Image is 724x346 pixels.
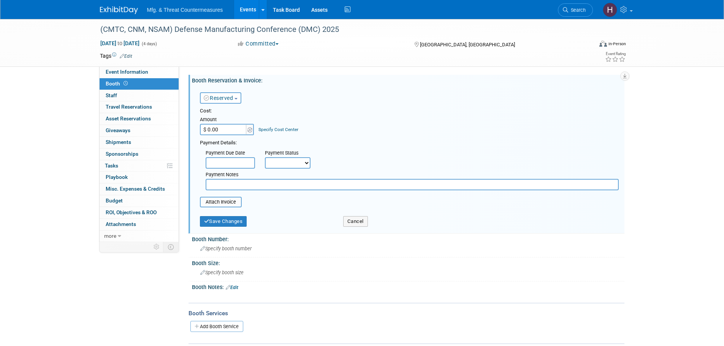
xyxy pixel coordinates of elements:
[122,81,129,86] span: Booth not reserved yet
[200,107,619,115] div: Cost:
[192,75,624,84] div: Booth Reservation & Invoice:
[568,7,586,13] span: Search
[106,104,152,110] span: Travel Reservations
[258,127,298,132] a: Specify Cost Center
[605,52,626,56] div: Event Rating
[200,92,241,104] button: Reserved
[265,150,316,157] div: Payment Status
[192,258,624,267] div: Booth Size:
[200,270,244,275] span: Specify booth size
[226,285,238,290] a: Edit
[200,137,619,147] div: Payment Details:
[98,23,581,36] div: (CMTC, CNM, NSAM) Defense Manufacturing Conference (DMC) 2025
[100,125,179,136] a: Giveaways
[599,41,607,47] img: Format-Inperson.png
[120,54,132,59] a: Edit
[100,66,179,78] a: Event Information
[200,246,252,251] span: Specify booth number
[100,137,179,148] a: Shipments
[106,92,117,98] span: Staff
[100,40,140,47] span: [DATE] [DATE]
[100,52,132,60] td: Tags
[192,234,624,243] div: Booth Number:
[106,127,130,133] span: Giveaways
[548,39,626,51] div: Event Format
[343,216,368,227] button: Cancel
[116,40,124,46] span: to
[100,6,138,14] img: ExhibitDay
[106,115,151,122] span: Asset Reservations
[100,149,179,160] a: Sponsorships
[106,139,131,145] span: Shipments
[100,183,179,195] a: Misc. Expenses & Credits
[190,321,243,332] a: Add Booth Service
[106,81,129,87] span: Booth
[106,174,128,180] span: Playbook
[558,3,593,17] a: Search
[100,113,179,125] a: Asset Reservations
[200,116,255,124] div: Amount
[106,197,123,204] span: Budget
[100,78,179,90] a: Booth
[141,41,157,46] span: (4 days)
[192,281,624,291] div: Booth Notes:
[104,233,116,239] span: more
[603,3,617,17] img: Hillary Hawkins
[105,163,118,169] span: Tasks
[100,219,179,230] a: Attachments
[100,172,179,183] a: Playbook
[106,221,136,227] span: Attachments
[147,7,223,13] span: Mfg. & Threat Countermeasures
[234,40,282,48] button: Committed
[150,242,163,252] td: Personalize Event Tab Strip
[420,42,515,47] span: [GEOGRAPHIC_DATA], [GEOGRAPHIC_DATA]
[100,195,179,207] a: Budget
[206,150,253,157] div: Payment Due Date
[100,90,179,101] a: Staff
[100,160,179,172] a: Tasks
[100,207,179,218] a: ROI, Objectives & ROO
[106,69,148,75] span: Event Information
[189,309,624,318] div: Booth Services
[100,101,179,113] a: Travel Reservations
[106,151,138,157] span: Sponsorships
[106,186,165,192] span: Misc. Expenses & Credits
[204,95,233,101] a: Reserved
[608,41,626,47] div: In-Person
[200,216,247,227] button: Save Changes
[163,242,179,252] td: Toggle Event Tabs
[206,171,619,179] div: Payment Notes
[106,209,157,215] span: ROI, Objectives & ROO
[100,231,179,242] a: more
